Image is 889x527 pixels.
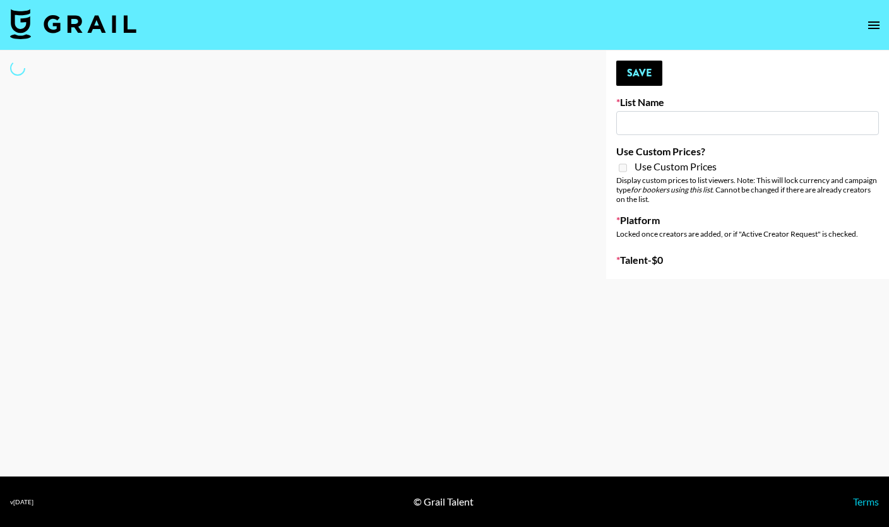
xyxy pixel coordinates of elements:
[616,175,879,204] div: Display custom prices to list viewers. Note: This will lock currency and campaign type . Cannot b...
[414,495,474,508] div: © Grail Talent
[635,160,717,173] span: Use Custom Prices
[861,13,886,38] button: open drawer
[10,498,33,506] div: v [DATE]
[853,495,879,507] a: Terms
[616,229,879,239] div: Locked once creators are added, or if "Active Creator Request" is checked.
[616,145,879,158] label: Use Custom Prices?
[616,214,879,227] label: Platform
[631,185,712,194] em: for bookers using this list
[616,61,662,86] button: Save
[616,254,879,266] label: Talent - $ 0
[616,96,879,109] label: List Name
[10,9,136,39] img: Grail Talent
